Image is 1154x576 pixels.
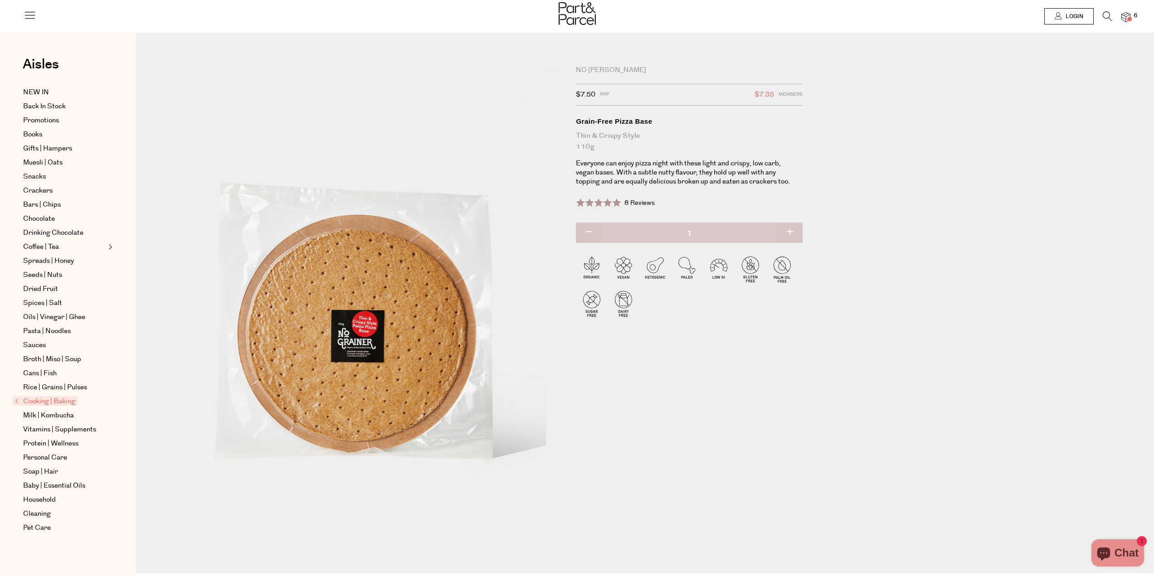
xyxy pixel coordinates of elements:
[23,368,57,379] span: Cans | Fish
[23,115,106,126] a: Promotions
[576,89,595,101] span: $7.50
[1063,13,1083,20] span: Login
[23,382,106,393] a: Rice | Grains | Pulses
[23,242,59,252] span: Coffee | Tea
[23,410,74,421] span: Milk | Kombucha
[23,424,96,435] span: Vitamins | Supplements
[23,54,59,74] span: Aisles
[23,227,83,238] span: Drinking Chocolate
[23,199,61,210] span: Bars | Chips
[23,494,56,505] span: Household
[23,143,72,154] span: Gifts | Hampers
[23,213,106,224] a: Chocolate
[106,242,112,252] button: Expand/Collapse Coffee | Tea
[23,508,51,519] span: Cleaning
[23,452,67,463] span: Personal Care
[23,284,58,295] span: Dried Fruit
[23,256,74,266] span: Spreads | Honey
[779,89,803,101] span: Members
[766,253,798,285] img: P_P-ICONS-Live_Bec_V11_Palm_Oil_Free.svg
[576,117,803,126] div: Grain-Free Pizza Base
[1089,539,1147,569] inbox-online-store-chat: Shopify online store chat
[576,223,803,245] input: QTY Grain-Free Pizza Base
[23,410,106,421] a: Milk | Kombucha
[23,466,106,477] a: Soap | Hair
[23,87,106,98] a: NEW IN
[1131,12,1139,20] span: 6
[608,288,639,319] img: P_P-ICONS-Live_Bec_V11_Dairy_Free.svg
[23,354,106,365] a: Broth | Miso | Soup
[1044,8,1094,24] a: Login
[23,185,106,196] a: Crackers
[755,89,774,101] span: $7.35
[23,312,85,323] span: Oils | Vinegar | Ghee
[23,438,78,449] span: Protein | Wellness
[23,326,106,337] a: Pasta | Noodles
[23,270,62,281] span: Seeds | Nuts
[23,157,63,168] span: Muesli | Oats
[13,396,78,406] span: Cooking | Baking
[608,253,639,285] img: P_P-ICONS-Live_Bec_V11_Vegan.svg
[23,171,106,182] a: Snacks
[23,129,42,140] span: Books
[624,198,655,208] span: 8 Reviews
[23,326,71,337] span: Pasta | Noodles
[23,382,87,393] span: Rice | Grains | Pulses
[23,213,55,224] span: Chocolate
[559,2,596,25] img: Part&Parcel
[1121,12,1130,22] a: 6
[23,199,106,210] a: Bars | Chips
[23,312,106,323] a: Oils | Vinegar | Ghee
[23,494,106,505] a: Household
[735,253,766,285] img: P_P-ICONS-Live_Bec_V11_Gluten_Free.svg
[23,452,106,463] a: Personal Care
[23,58,59,80] a: Aisles
[23,523,106,533] a: Pet Care
[23,424,106,435] a: Vitamins | Supplements
[576,131,803,152] div: Thin & Crispy Style 110g
[671,253,703,285] img: P_P-ICONS-Live_Bec_V11_Paleo.svg
[15,396,106,407] a: Cooking | Baking
[23,480,106,491] a: Baby | Essential Oils
[576,288,608,319] img: P_P-ICONS-Live_Bec_V11_Sugar_Free.svg
[23,466,58,477] span: Soap | Hair
[23,171,46,182] span: Snacks
[576,253,608,285] img: P_P-ICONS-Live_Bec_V11_Organic.svg
[23,185,53,196] span: Crackers
[23,523,51,533] span: Pet Care
[23,256,106,266] a: Spreads | Honey
[23,115,59,126] span: Promotions
[23,87,49,98] span: NEW IN
[703,253,735,285] img: P_P-ICONS-Live_Bec_V11_Low_Gi.svg
[576,66,803,75] div: No [PERSON_NAME]
[23,129,106,140] a: Books
[23,438,106,449] a: Protein | Wellness
[23,101,106,112] a: Back In Stock
[23,368,106,379] a: Cans | Fish
[639,253,671,285] img: P_P-ICONS-Live_Bec_V11_Ketogenic.svg
[23,354,81,365] span: Broth | Miso | Soup
[23,298,62,309] span: Spices | Salt
[23,101,66,112] span: Back In Stock
[23,157,106,168] a: Muesli | Oats
[23,227,106,238] a: Drinking Chocolate
[23,340,46,351] span: Sauces
[23,340,106,351] a: Sauces
[23,298,106,309] a: Spices | Salt
[600,89,609,101] span: RRP
[23,508,106,519] a: Cleaning
[23,480,85,491] span: Baby | Essential Oils
[23,270,106,281] a: Seeds | Nuts
[163,69,562,539] img: Grain-Free Pizza Base
[576,159,791,186] p: Everyone can enjoy pizza night with these light and crispy, low carb, vegan bases. With a subtle ...
[23,242,106,252] a: Coffee | Tea
[23,143,106,154] a: Gifts | Hampers
[23,284,106,295] a: Dried Fruit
